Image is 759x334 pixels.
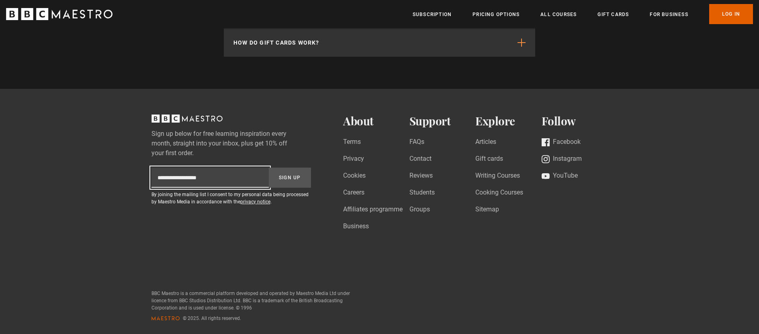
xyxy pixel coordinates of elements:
svg: BBC Maestro, back to top [151,115,223,123]
a: Business [343,221,369,232]
a: YouTube [542,171,578,182]
a: Terms [343,137,361,148]
a: Privacy [343,154,364,165]
a: Log In [709,4,753,24]
a: privacy notice [240,199,270,205]
a: BBC Maestro, back to top [151,117,223,125]
a: Instagram [542,154,582,165]
p: BBC Maestro is a commercial platform developed and operated by Maestro Media Ltd under licence fr... [151,290,352,311]
nav: Primary [413,4,753,24]
a: For business [650,10,688,18]
a: Gift Cards [597,10,629,18]
h2: About [343,115,409,128]
h2: Explore [475,115,542,128]
a: Facebook [542,137,581,148]
a: Cookies [343,171,366,182]
a: Pricing Options [473,10,520,18]
div: Sign up to newsletter [151,168,311,188]
button: How do gift cards work? [224,29,535,57]
a: All Courses [540,10,577,18]
a: Affiliates programme [343,205,403,215]
p: How do gift cards work? [233,39,319,47]
a: Careers [343,188,364,199]
h2: Support [409,115,476,128]
a: Groups [409,205,430,215]
a: Sitemap [475,205,499,215]
a: Writing Courses [475,171,520,182]
a: Reviews [409,171,433,182]
label: Sign up below for free learning inspiration every month, straight into your inbox, plus get 10% o... [151,129,311,158]
svg: BBC Maestro [6,8,113,20]
a: Cooking Courses [475,188,523,199]
h2: Follow [542,115,608,128]
button: Sign Up [269,168,311,188]
a: Gift cards [475,154,503,165]
svg: Maestro logo [151,316,180,321]
a: Articles [475,137,496,148]
a: FAQs [409,137,424,148]
a: Subscription [413,10,452,18]
p: By joining the mailing list I consent to my personal data being processed by Maestro Media in acc... [151,191,311,205]
a: Contact [409,154,432,165]
span: © 2025. All rights reserved. [183,315,241,322]
a: Students [409,188,435,199]
nav: Footer [343,115,608,252]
